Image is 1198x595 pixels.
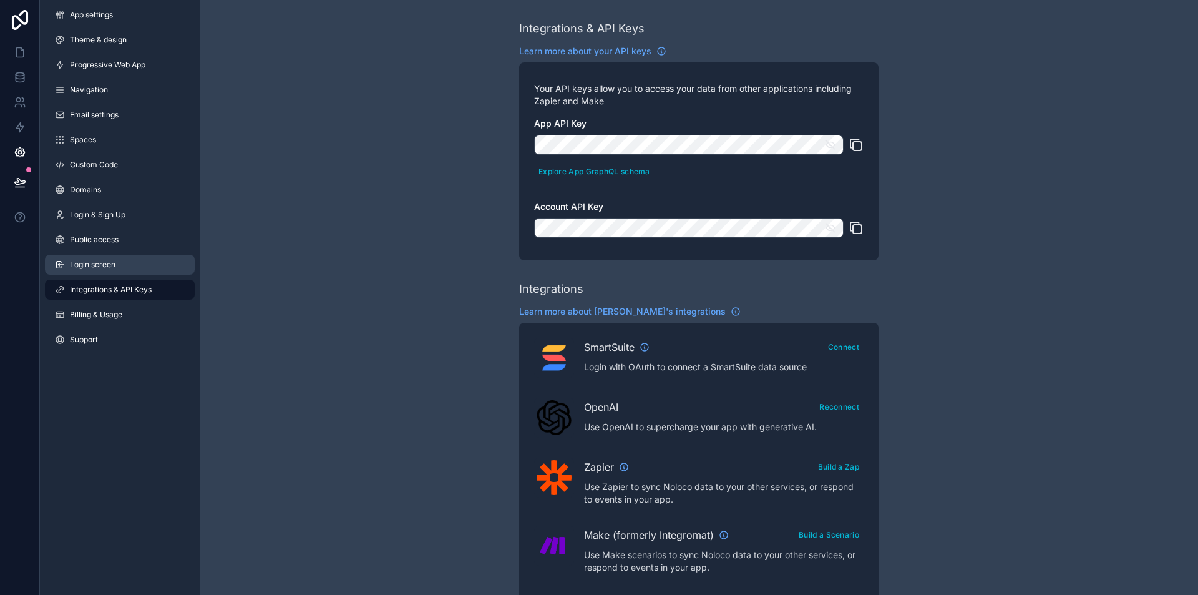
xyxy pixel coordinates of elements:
[584,340,635,355] span: SmartSuite
[814,460,864,472] a: Build a Zap
[70,260,115,270] span: Login screen
[70,85,108,95] span: Navigation
[537,340,572,375] img: SmartSuite
[70,310,122,320] span: Billing & Usage
[70,185,101,195] span: Domains
[70,60,145,70] span: Progressive Web App
[45,255,195,275] a: Login screen
[519,45,666,57] a: Learn more about your API keys
[794,528,864,540] a: Build a Scenario
[45,105,195,125] a: Email settings
[537,528,572,563] img: Make (formerly Integromat)
[794,526,864,544] button: Build a Scenario
[815,400,864,412] a: Reconnect
[584,460,614,475] span: Zapier
[45,55,195,75] a: Progressive Web App
[584,549,864,574] p: Use Make scenarios to sync Noloco data to your other services, or respond to events in your app.
[814,458,864,476] button: Build a Zap
[584,528,714,543] span: Make (formerly Integromat)
[534,164,655,177] a: Explore App GraphQL schema
[45,5,195,25] a: App settings
[584,361,864,373] p: Login with OAuth to connect a SmartSuite data source
[70,160,118,170] span: Custom Code
[584,400,618,415] span: OpenAI
[45,80,195,100] a: Navigation
[45,280,195,300] a: Integrations & API Keys
[70,235,119,245] span: Public access
[45,155,195,175] a: Custom Code
[537,400,572,435] img: OpenAI
[45,180,195,200] a: Domains
[815,398,864,416] button: Reconnect
[824,338,864,356] button: Connect
[70,10,113,20] span: App settings
[824,340,864,352] a: Connect
[70,110,119,120] span: Email settings
[70,210,125,220] span: Login & Sign Up
[519,280,583,298] div: Integrations
[70,35,127,45] span: Theme & design
[70,335,98,345] span: Support
[70,285,152,295] span: Integrations & API Keys
[519,20,645,37] div: Integrations & API Keys
[519,45,651,57] span: Learn more about your API keys
[519,305,741,318] a: Learn more about [PERSON_NAME]'s integrations
[537,460,572,495] img: Zapier
[534,118,587,129] span: App API Key
[534,162,655,180] button: Explore App GraphQL schema
[45,305,195,325] a: Billing & Usage
[70,135,96,145] span: Spaces
[45,30,195,50] a: Theme & design
[45,130,195,150] a: Spaces
[45,205,195,225] a: Login & Sign Up
[534,82,864,107] p: Your API keys allow you to access your data from other applications including Zapier and Make
[519,305,726,318] span: Learn more about [PERSON_NAME]'s integrations
[45,230,195,250] a: Public access
[45,330,195,350] a: Support
[584,481,864,506] p: Use Zapier to sync Noloco data to your other services, or respond to events in your app.
[534,201,603,212] span: Account API Key
[584,421,864,433] p: Use OpenAI to supercharge your app with generative AI.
